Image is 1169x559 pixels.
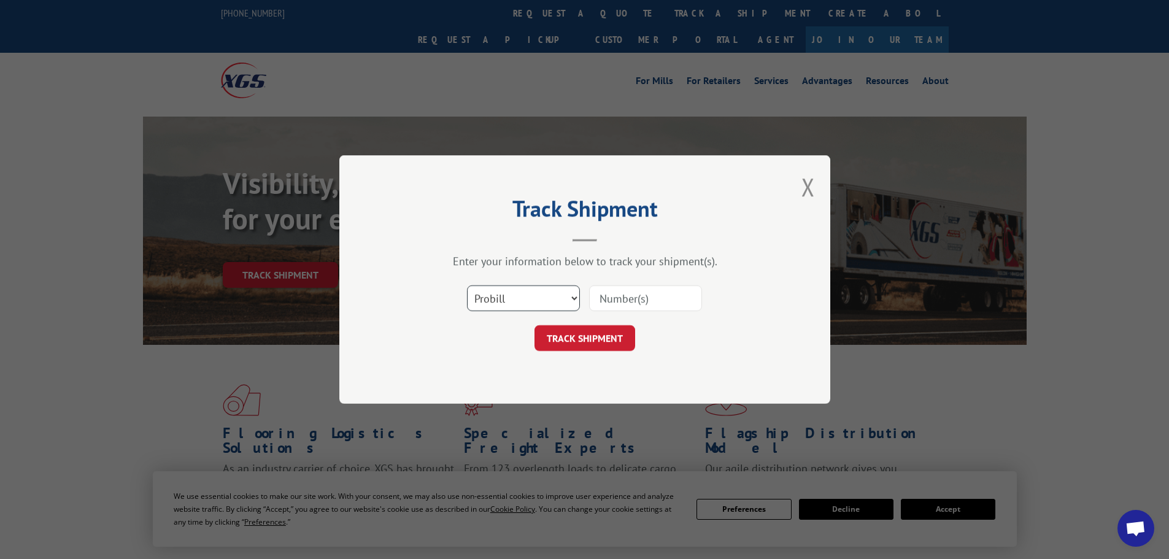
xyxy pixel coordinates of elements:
[801,171,815,203] button: Close modal
[589,285,702,311] input: Number(s)
[401,200,769,223] h2: Track Shipment
[534,325,635,351] button: TRACK SHIPMENT
[1117,510,1154,547] a: Open chat
[401,254,769,268] div: Enter your information below to track your shipment(s).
